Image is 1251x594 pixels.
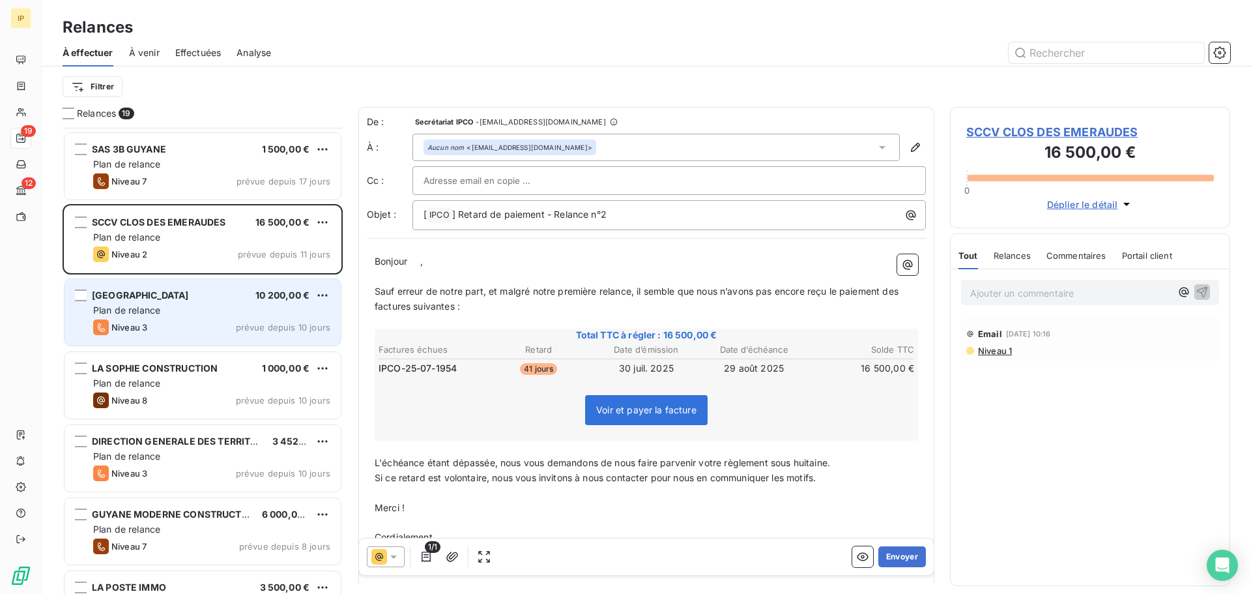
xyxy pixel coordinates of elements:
[878,546,926,567] button: Envoyer
[1006,330,1051,338] span: [DATE] 10:16
[92,143,166,155] span: SAS 3B GUYANE
[425,541,440,553] span: 1/1
[92,509,259,520] span: GUYANE MODERNE CONSTRUCTION
[377,329,916,342] span: Total TTC à régler : 16 500,00 €
[367,209,396,220] span: Objet :
[977,346,1012,356] span: Niveau 1
[272,436,323,447] span: 3 452,90 €
[485,343,592,357] th: Retard
[63,16,133,39] h3: Relances
[236,322,330,333] span: prévue depuis 10 jours
[111,541,147,552] span: Niveau 7
[63,76,122,97] button: Filtrer
[1009,42,1204,63] input: Rechercher
[238,249,330,260] span: prévue depuis 11 jours
[415,118,473,126] span: Secrétariat IPCO
[111,176,147,186] span: Niveau 7
[520,363,557,375] span: 41 jours
[809,343,915,357] th: Solde TTC
[255,216,309,228] span: 16 500,00 €
[92,363,218,374] span: LA SOPHIE CONSTRUCTION
[958,250,978,261] span: Tout
[427,143,592,152] div: <[EMAIL_ADDRESS][DOMAIN_NAME]>
[427,208,452,223] span: IPCO
[375,256,407,267] span: Bonjour
[1207,550,1238,581] div: Open Intercom Messenger
[375,502,405,513] span: Merci !
[593,343,699,357] th: Date d’émission
[966,141,1214,167] h3: 16 500,00 €
[994,250,1031,261] span: Relances
[92,290,189,301] span: [GEOGRAPHIC_DATA]
[237,46,271,59] span: Analyse
[239,541,330,552] span: prévue depuis 8 jours
[375,472,816,483] span: Si ce retard est volontaire, nous vous invitons à nous contacter pour nous en communiquer les mot...
[111,395,147,406] span: Niveau 8
[452,209,607,220] span: ] Retard de paiement - Relance n°2
[809,361,915,376] td: 16 500,00 €
[10,565,31,586] img: Logo LeanPay
[119,108,134,119] span: 19
[93,451,160,462] span: Plan de relance
[379,362,457,375] span: IPCO-25-07-1954
[367,141,412,154] label: À :
[77,107,116,120] span: Relances
[476,118,605,126] span: - [EMAIL_ADDRESS][DOMAIN_NAME]
[978,329,1002,339] span: Email
[236,468,330,479] span: prévue depuis 10 jours
[93,524,160,535] span: Plan de relance
[420,256,423,267] span: ,
[129,46,160,59] span: À venir
[262,363,310,374] span: 1 000,00 €
[427,143,464,152] em: Aucun nom
[93,304,160,316] span: Plan de relance
[701,361,807,376] td: 29 août 2025
[966,123,1214,141] span: SCCV CLOS DES EMERAUDES
[1122,250,1172,261] span: Portail client
[1047,198,1118,211] span: Déplier le détail
[1043,197,1138,212] button: Déplier le détail
[93,158,160,170] span: Plan de relance
[375,286,901,312] span: Sauf erreur de notre part, et malgré notre première relance, il semble que nous n’avons pas encor...
[964,185,970,196] span: 0
[10,8,31,29] div: IP
[93,231,160,243] span: Plan de relance
[262,509,312,520] span: 6 000,00 €
[255,290,309,301] span: 10 200,00 €
[92,582,166,593] span: LA POSTE IMMO
[1046,250,1106,261] span: Commentaires
[375,457,830,468] span: L'échéance étant dépassée, nous vous demandons de nous faire parvenir votre règlement sous huitaine.
[92,436,321,447] span: DIRECTION GENERALE DES TERRITOIRES ET DE LA
[701,343,807,357] th: Date d’échéance
[92,216,225,228] span: SCCV CLOS DES EMERAUDES
[262,143,310,155] span: 1 500,00 €
[21,125,36,137] span: 19
[375,531,435,542] span: Cordialement,
[111,322,147,333] span: Niveau 3
[111,249,147,260] span: Niveau 2
[596,404,697,415] span: Voir et payer la facture
[236,395,330,406] span: prévue depuis 10 jours
[260,582,310,593] span: 3 500,00 €
[424,171,564,190] input: Adresse email en copie ...
[63,46,113,59] span: À effectuer
[22,177,36,189] span: 12
[63,128,343,594] div: grid
[378,343,484,357] th: Factures échues
[175,46,222,59] span: Effectuées
[111,468,147,479] span: Niveau 3
[367,174,412,187] label: Cc :
[93,378,160,389] span: Plan de relance
[424,209,427,220] span: [
[237,176,330,186] span: prévue depuis 17 jours
[593,361,699,376] td: 30 juil. 2025
[367,115,412,128] span: De :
